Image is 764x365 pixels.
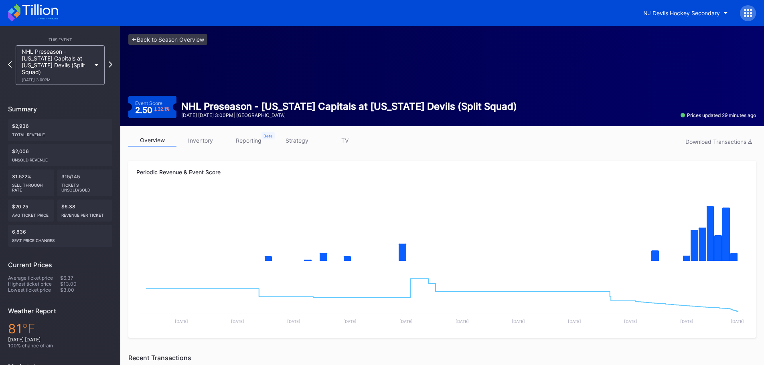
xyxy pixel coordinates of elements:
text: [DATE] [287,319,300,324]
text: [DATE] [343,319,357,324]
text: [DATE] [624,319,637,324]
div: This Event [8,37,112,42]
div: Event Score [135,100,162,106]
svg: Chart title [136,190,748,270]
div: $6.37 [60,275,112,281]
div: Weather Report [8,307,112,315]
div: $2,936 [8,119,112,141]
a: strategy [273,134,321,147]
div: $2,006 [8,144,112,166]
text: [DATE] [512,319,525,324]
div: Periodic Revenue & Event Score [136,169,748,175]
div: 2.50 [135,106,170,114]
div: Download Transactions [685,138,752,145]
div: Avg ticket price [12,210,50,218]
button: NJ Devils Hockey Secondary [637,6,734,20]
div: 32.1 % [158,107,170,111]
a: <-Back to Season Overview [128,34,207,45]
div: Tickets Unsold/Sold [61,179,109,192]
text: [DATE] [680,319,693,324]
div: Highest ticket price [8,281,60,287]
button: Download Transactions [681,136,756,147]
div: 6,836 [8,225,112,247]
text: [DATE] [456,319,469,324]
text: [DATE] [231,319,244,324]
div: 31.522% [8,169,54,196]
div: [DATE] [DATE] [8,337,112,343]
text: [DATE] [399,319,413,324]
a: TV [321,134,369,147]
div: $20.25 [8,200,54,222]
div: NJ Devils Hockey Secondary [643,10,720,16]
div: 81 [8,321,112,337]
div: $6.38 [57,200,113,222]
div: 315/145 [57,169,113,196]
div: NHL Preseason - [US_STATE] Capitals at [US_STATE] Devils (Split Squad) [181,101,517,112]
span: ℉ [22,321,35,337]
text: [DATE] [175,319,188,324]
div: $3.00 [60,287,112,293]
div: Sell Through Rate [12,179,50,192]
div: [DATE] 3:00PM [22,77,91,82]
div: Prices updated 29 minutes ago [681,112,756,118]
div: [DATE] [DATE] 3:00PM | [GEOGRAPHIC_DATA] [181,112,517,118]
a: inventory [176,134,225,147]
div: Revenue per ticket [61,210,109,218]
div: Summary [8,105,112,113]
svg: Chart title [136,270,748,330]
div: Unsold Revenue [12,154,108,162]
div: Recent Transactions [128,354,756,362]
a: overview [128,134,176,147]
div: Current Prices [8,261,112,269]
div: Lowest ticket price [8,287,60,293]
a: reporting [225,134,273,147]
text: [DATE] [568,319,581,324]
text: [DATE] [731,319,744,324]
div: 100 % chance of rain [8,343,112,349]
div: NHL Preseason - [US_STATE] Capitals at [US_STATE] Devils (Split Squad) [22,48,91,82]
div: Total Revenue [12,129,108,137]
div: $13.00 [60,281,112,287]
div: seat price changes [12,235,108,243]
div: Average ticket price [8,275,60,281]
